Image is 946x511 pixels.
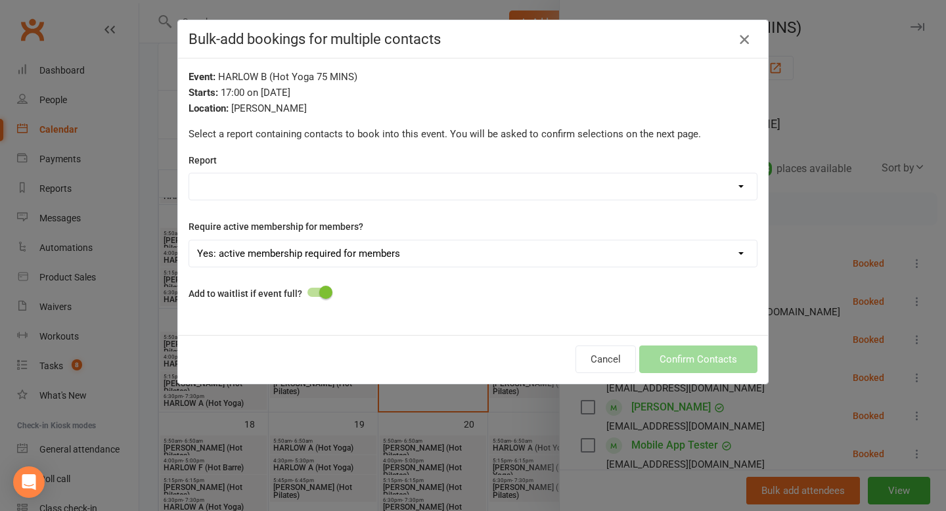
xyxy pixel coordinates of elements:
[189,102,229,114] strong: Location:
[734,29,755,50] button: Close
[13,466,45,498] div: Open Intercom Messenger
[189,85,757,100] div: 17:00 on [DATE]
[575,345,636,373] button: Cancel
[189,69,757,85] div: HARLOW B (Hot Yoga 75 MINS)
[189,153,217,167] label: Report
[189,71,215,83] strong: Event:
[189,31,757,47] h4: Bulk-add bookings for multiple contacts
[189,87,218,99] strong: Starts:
[189,100,757,116] div: [PERSON_NAME]
[189,126,757,142] p: Select a report containing contacts to book into this event. You will be asked to confirm selecti...
[189,219,363,234] label: Require active membership for members?
[189,286,302,301] label: Add to waitlist if event full?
